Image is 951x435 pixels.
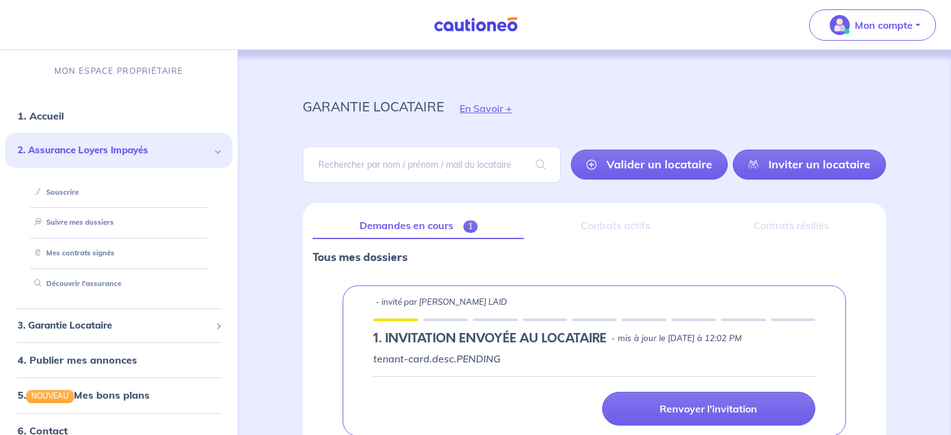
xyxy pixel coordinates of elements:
a: Demandes en cours1 [313,213,524,239]
img: Cautioneo [429,17,523,33]
span: 3. Garantie Locataire [18,319,211,333]
input: Rechercher par nom / prénom / mail du locataire [303,146,561,183]
img: illu_account_valid_menu.svg [830,15,850,35]
a: Valider un locataire [571,150,728,180]
a: 5.NOUVEAUMes bons plans [18,389,149,401]
div: 1. Accueil [5,103,233,128]
p: Mon compte [855,18,913,33]
p: garantie locataire [303,95,444,118]
button: En Savoir + [444,90,528,126]
div: Découvrir l'assurance [20,274,218,294]
div: state: PENDING, Context: IN-LANDLORD [373,331,815,346]
p: Tous mes dossiers [313,249,876,265]
a: Mes contrats signés [29,248,114,257]
div: Souscrire [20,182,218,203]
p: - invité par [PERSON_NAME] LAID [376,296,507,309]
span: search [521,147,561,182]
a: Renvoyer l'invitation [602,392,815,426]
button: illu_account_valid_menu.svgMon compte [809,9,936,41]
a: Souscrire [29,188,79,197]
div: 4. Publier mes annonces [5,347,233,372]
span: 2. Assurance Loyers Impayés [18,143,211,158]
div: 2. Assurance Loyers Impayés [5,133,233,168]
p: MON ESPACE PROPRIÉTAIRE [54,65,183,77]
a: 1. Accueil [18,110,64,122]
p: Renvoyer l'invitation [660,402,757,415]
a: Découvrir l'assurance [29,279,121,288]
div: 3. Garantie Locataire [5,314,233,338]
p: tenant-card.desc.PENDING [373,351,815,366]
a: 4. Publier mes annonces [18,354,137,366]
a: Inviter un locataire [733,150,886,180]
span: 1 [463,220,478,233]
p: - mis à jour le [DATE] à 12:02 PM [611,332,742,345]
a: Suivre mes dossiers [29,218,114,227]
div: Suivre mes dossiers [20,212,218,233]
div: Mes contrats signés [20,243,218,264]
div: 5.NOUVEAUMes bons plans [5,382,233,407]
h5: 1.︎ INVITATION ENVOYÉE AU LOCATAIRE [373,331,606,346]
